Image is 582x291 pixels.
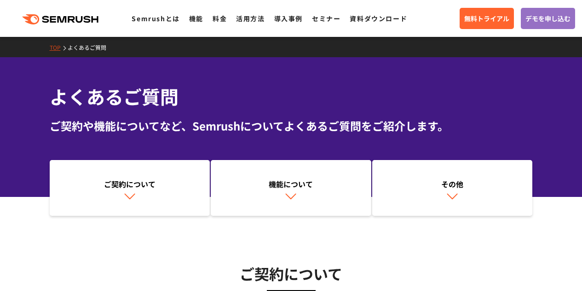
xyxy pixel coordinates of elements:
[50,160,210,216] a: ご契約について
[132,14,179,23] a: Semrushとは
[350,14,407,23] a: 資料ダウンロード
[50,118,533,134] div: ご契約や機能についてなど、Semrushについてよくあるご質問をご紹介します。
[54,178,206,190] div: ご契約について
[464,13,509,24] span: 無料トライアル
[312,14,340,23] a: セミナー
[525,13,570,24] span: デモを申し込む
[274,14,303,23] a: 導入事例
[372,160,533,216] a: その他
[189,14,203,23] a: 機能
[236,14,265,23] a: 活用方法
[521,8,575,29] a: デモを申し込む
[377,178,528,190] div: その他
[215,178,367,190] div: 機能について
[211,160,371,216] a: 機能について
[50,262,533,285] h3: ご契約について
[460,8,514,29] a: 無料トライアル
[50,83,533,110] h1: よくあるご質問
[68,43,113,51] a: よくあるご質問
[50,43,68,51] a: TOP
[213,14,227,23] a: 料金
